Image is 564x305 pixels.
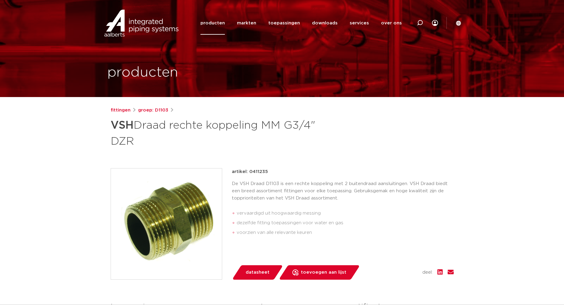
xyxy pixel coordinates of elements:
[111,120,134,131] strong: VSH
[312,11,338,35] a: downloads
[111,168,222,279] img: Product Image for VSH Draad rechte koppeling MM G3/4" DZR
[111,116,337,149] h1: Draad rechte koppeling MM G3/4" DZR
[200,11,402,35] nav: Menu
[350,11,369,35] a: services
[268,11,300,35] a: toepassingen
[422,269,433,276] span: deel:
[237,228,454,237] li: voorzien van alle relevante keuren
[138,107,168,114] a: groep: D1103
[237,209,454,218] li: vervaardigd uit hoogwaardig messing
[232,265,283,280] a: datasheet
[237,11,256,35] a: markten
[232,180,454,202] p: De VSH Draad D1103 is een rechte koppeling met 2 buitendraad aansluitingen. VSH Draad biedt een b...
[107,63,178,82] h1: producten
[301,268,346,277] span: toevoegen aan lijst
[232,168,268,175] p: artikel: 0411235
[111,107,131,114] a: fittingen
[381,11,402,35] a: over ons
[237,218,454,228] li: dezelfde fitting toepassingen voor water en gas
[200,11,225,35] a: producten
[246,268,269,277] span: datasheet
